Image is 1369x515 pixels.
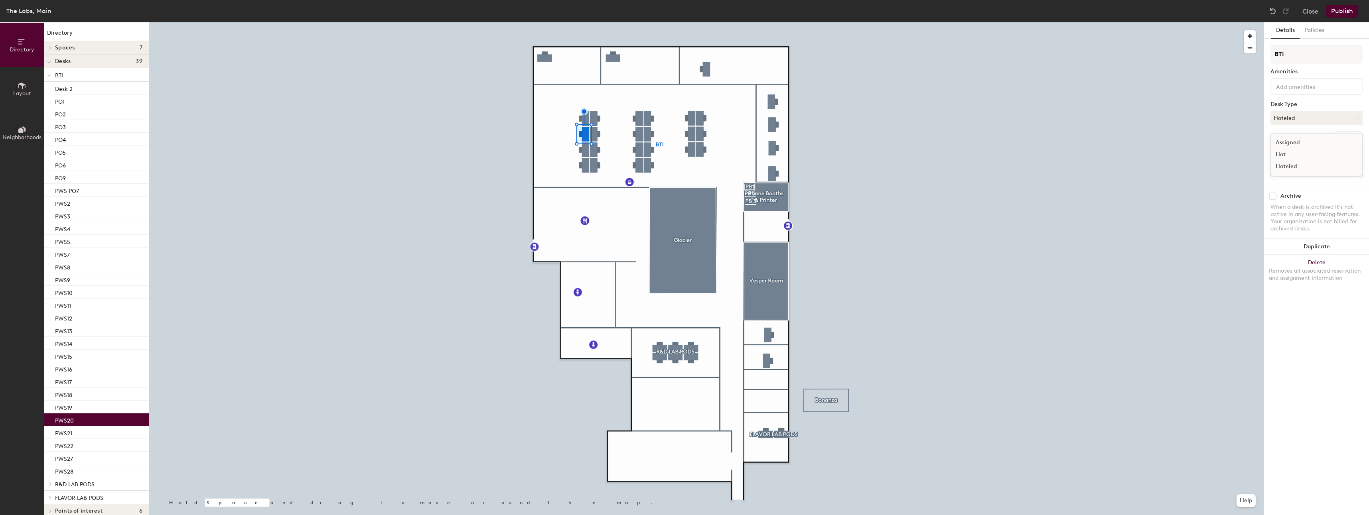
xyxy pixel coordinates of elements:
[136,58,142,65] span: 39
[55,440,73,450] p: PWS22
[55,147,66,156] p: PO5
[55,481,95,488] span: R&D LAB PODS
[55,109,66,118] p: PO2
[55,134,66,143] p: PO4
[55,173,66,182] p: PO9
[55,262,70,271] p: PWS8
[13,90,31,97] span: Layout
[55,415,74,424] p: PWS20
[44,29,149,41] h1: Directory
[1271,161,1351,173] div: Hoteled
[55,428,72,437] p: PWS21
[1280,193,1301,199] div: Archive
[55,160,66,169] p: PO6
[1270,111,1363,125] button: Hoteled
[55,198,70,207] p: PWS2
[1333,132,1363,145] button: Ungroup
[55,364,72,373] p: PWS16
[55,287,73,297] p: PWS10
[1271,149,1351,161] div: Hot
[1274,81,1346,91] input: Add amenities
[55,224,70,233] p: PWS4
[55,211,70,220] p: PWS3
[6,6,51,16] div: The Labs, Main
[55,466,73,475] p: PWS28
[55,72,63,79] span: BTI
[1269,7,1277,15] img: Undo
[1237,494,1256,507] button: Help
[1270,69,1363,75] div: Amenities
[1269,267,1364,282] div: Removes all associated reservation and assignment information
[55,377,72,386] p: PWS17
[55,402,72,411] p: PWS19
[1282,7,1290,15] img: Redo
[2,134,41,141] span: Neighborhoods
[55,453,73,462] p: PWS27
[55,338,72,348] p: PWS14
[55,326,72,335] p: PWS13
[55,45,75,51] span: Spaces
[55,495,103,501] span: FLAVOR LAB PODS
[55,83,73,92] p: Desk 2
[1302,5,1318,18] button: Close
[55,96,65,105] p: PO1
[55,122,66,131] p: PO3
[1264,255,1369,290] button: DeleteRemoves all associated reservation and assignment information
[10,46,34,53] span: Directory
[55,58,71,65] span: Desks
[55,508,103,514] span: Points of interest
[55,249,70,258] p: PWS7
[55,300,71,309] p: PWS11
[1271,22,1300,39] button: Details
[1264,239,1369,255] button: Duplicate
[1270,101,1363,108] div: Desk Type
[1270,204,1363,232] div: When a desk is archived it's not active in any user-facing features. Your organization is not bil...
[139,508,142,514] span: 6
[55,275,70,284] p: PWS9
[55,236,70,246] p: PWS5
[140,45,142,51] span: 7
[55,389,72,399] p: PWS18
[1326,5,1358,18] button: Publish
[1271,137,1351,149] div: Assigned
[55,185,79,195] p: PWS PO7
[55,351,72,360] p: PWS15
[55,313,72,322] p: PWS12
[1300,22,1329,39] button: Policies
